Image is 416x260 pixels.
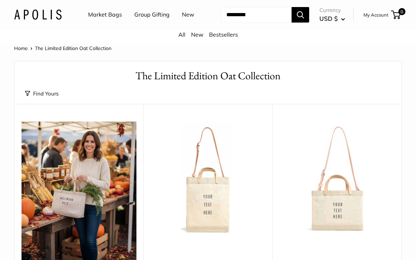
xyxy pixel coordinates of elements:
[398,8,405,15] span: 0
[134,10,170,20] a: Group Gifting
[319,15,338,22] span: USD $
[280,122,394,236] a: Petite Market Bag in Oat with StrapPetite Market Bag in Oat with Strap
[209,31,238,38] a: Bestsellers
[319,13,345,24] button: USD $
[363,11,389,19] a: My Account
[25,68,391,83] h1: The Limited Edition Oat Collection
[221,7,292,23] input: Search...
[182,10,194,20] a: New
[35,45,111,51] span: The Limited Edition Oat Collection
[14,44,111,53] nav: Breadcrumb
[25,89,59,99] button: Find Yours
[178,31,185,38] a: All
[392,11,400,19] a: 0
[151,122,265,236] img: Market Bag in Oat Strap
[292,7,309,23] button: Search
[191,31,203,38] a: New
[14,45,28,51] a: Home
[14,10,62,20] img: Apolis
[280,122,394,236] img: Petite Market Bag in Oat with Strap
[319,5,345,15] span: Currency
[151,122,265,236] a: Market Bag in Oat StrapMarket Bag in Oat Strap
[88,10,122,20] a: Market Bags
